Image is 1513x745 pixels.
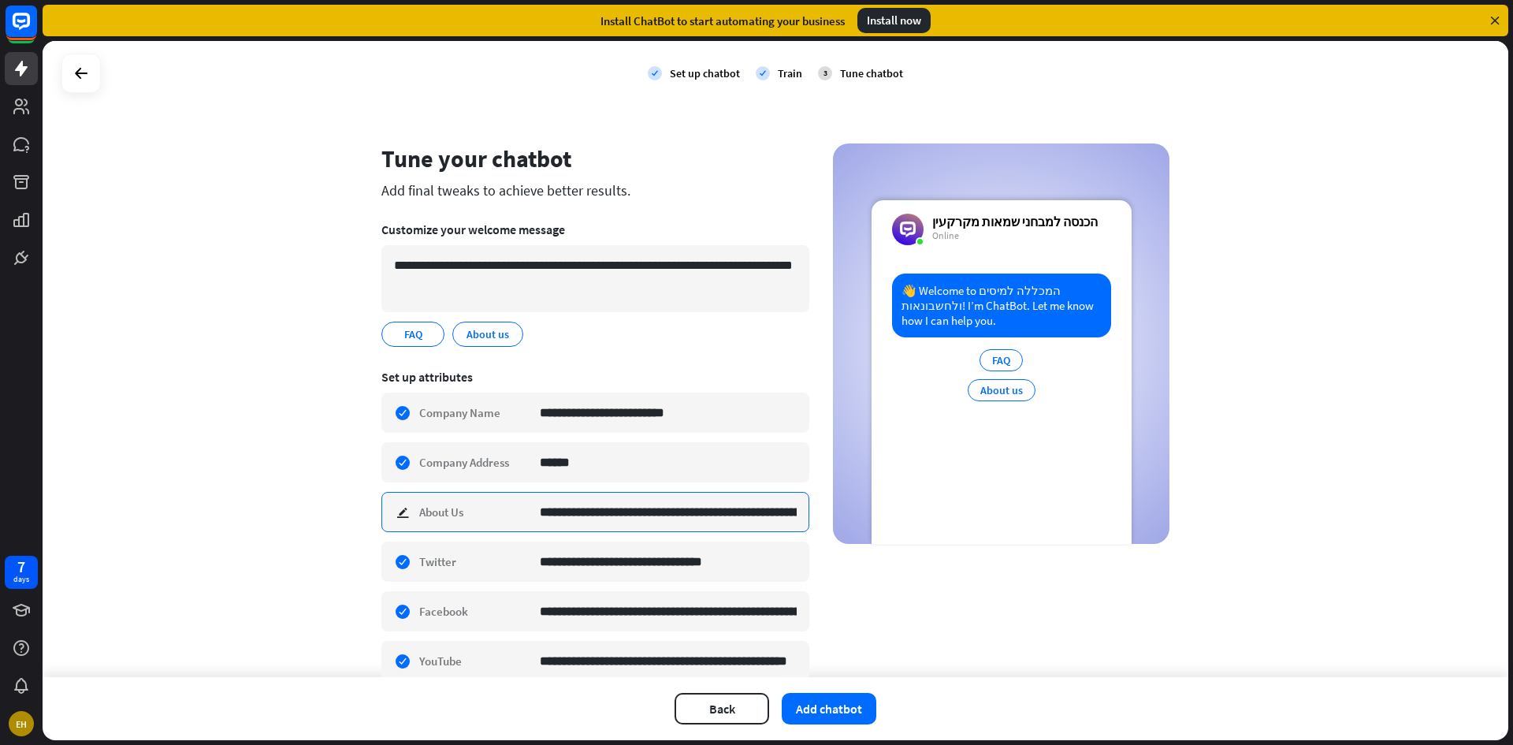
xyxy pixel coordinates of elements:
[675,693,769,725] button: Back
[403,326,424,343] span: FAQ
[465,326,511,343] span: About us
[932,214,1098,229] div: הכנסה למבחני שמאות מקרקעין
[381,222,809,237] div: Customize your welcome message
[5,556,38,589] a: 7 days
[857,8,931,33] div: Install now
[968,379,1035,401] div: About us
[381,181,809,199] div: Add final tweaks to achieve better results.
[818,66,832,80] div: 3
[13,574,29,585] div: days
[9,711,34,736] div: EH
[840,66,903,80] div: Tune chatbot
[17,560,25,574] div: 7
[648,66,662,80] i: check
[778,66,802,80] div: Train
[13,6,60,54] button: Open LiveChat chat widget
[782,693,876,725] button: Add chatbot
[756,66,770,80] i: check
[381,143,809,173] div: Tune your chatbot
[600,13,845,28] div: Install ChatBot to start automating your business
[892,274,1111,337] div: 👋 Welcome to המכללה למיסים ולחשבונאות! I’m ChatBot. Let me know how I can help you.
[932,229,1098,242] div: Online
[980,349,1023,371] div: FAQ
[381,369,809,385] div: Set up attributes
[670,66,740,80] div: Set up chatbot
